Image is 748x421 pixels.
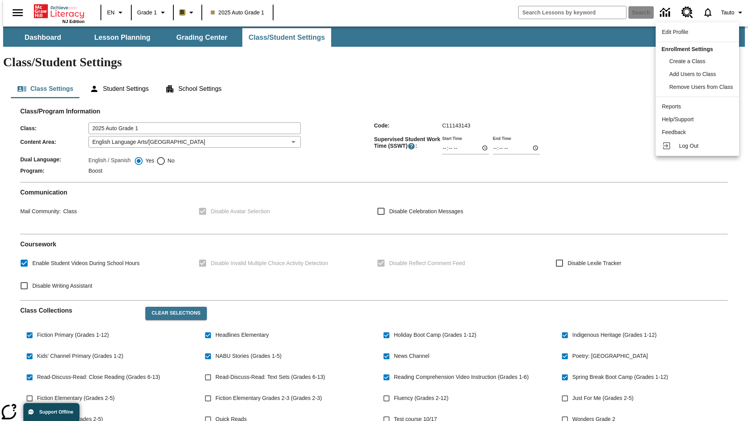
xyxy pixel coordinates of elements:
span: Remove Users from Class [669,84,733,90]
span: Feedback [662,129,686,135]
span: Reports [662,103,681,110]
span: Help/Support [662,116,694,122]
span: Enrollment Settings [662,46,713,52]
span: Add Users to Class [669,71,716,77]
span: Edit Profile [662,29,688,35]
span: Create a Class [669,58,706,64]
span: Log Out [679,143,699,149]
